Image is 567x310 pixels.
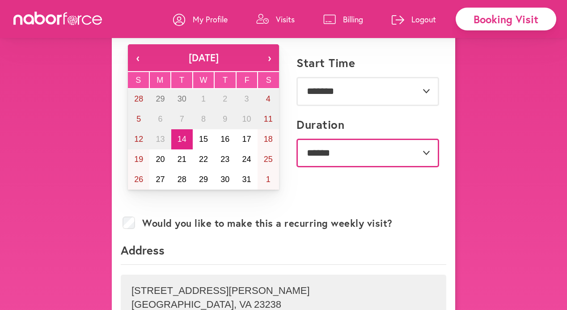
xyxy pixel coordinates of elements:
[220,135,229,144] abbr: October 16, 2025
[223,115,227,123] abbr: October 9, 2025
[264,155,273,164] abbr: October 25, 2025
[214,109,236,129] button: October 9, 2025
[266,94,271,103] abbr: October 4, 2025
[193,170,214,190] button: October 29, 2025
[193,14,228,25] p: My Profile
[128,149,149,170] button: October 19, 2025
[171,149,193,170] button: October 21, 2025
[171,129,193,149] button: October 14, 2025
[214,170,236,190] button: October 30, 2025
[128,44,148,71] button: ‹
[245,94,249,103] abbr: October 3, 2025
[242,175,251,184] abbr: October 31, 2025
[156,135,165,144] abbr: October 13, 2025
[171,109,193,129] button: October 7, 2025
[171,170,193,190] button: October 28, 2025
[131,285,436,297] p: [STREET_ADDRESS][PERSON_NAME]
[258,109,279,129] button: October 11, 2025
[242,135,251,144] abbr: October 17, 2025
[180,115,184,123] abbr: October 7, 2025
[276,14,295,25] p: Visits
[199,175,208,184] abbr: October 29, 2025
[256,6,295,33] a: Visits
[136,115,141,123] abbr: October 5, 2025
[199,155,208,164] abbr: October 22, 2025
[134,94,143,103] abbr: September 28, 2025
[245,76,250,85] abbr: Friday
[411,14,436,25] p: Logout
[258,149,279,170] button: October 25, 2025
[142,217,393,229] label: Would you like to make this a recurring weekly visit?
[128,109,149,129] button: October 5, 2025
[258,89,279,109] button: October 4, 2025
[121,242,446,265] p: Address
[134,155,143,164] abbr: October 19, 2025
[456,8,556,30] div: Booking Visit
[266,76,271,85] abbr: Saturday
[173,6,228,33] a: My Profile
[134,135,143,144] abbr: October 12, 2025
[128,129,149,149] button: October 12, 2025
[266,175,271,184] abbr: November 1, 2025
[220,175,229,184] abbr: October 30, 2025
[134,175,143,184] abbr: October 26, 2025
[178,175,186,184] abbr: October 28, 2025
[156,94,165,103] abbr: September 29, 2025
[149,170,171,190] button: October 27, 2025
[171,89,193,109] button: September 30, 2025
[236,149,257,170] button: October 24, 2025
[392,6,436,33] a: Logout
[149,129,171,149] button: October 13, 2025
[258,129,279,149] button: October 18, 2025
[236,170,257,190] button: October 31, 2025
[223,76,228,85] abbr: Thursday
[201,94,206,103] abbr: October 1, 2025
[128,89,149,109] button: September 28, 2025
[323,6,363,33] a: Billing
[149,149,171,170] button: October 20, 2025
[156,175,165,184] abbr: October 27, 2025
[258,170,279,190] button: November 1, 2025
[178,94,186,103] abbr: September 30, 2025
[178,155,186,164] abbr: October 21, 2025
[193,89,214,109] button: October 1, 2025
[156,155,165,164] abbr: October 20, 2025
[236,89,257,109] button: October 3, 2025
[200,76,207,85] abbr: Wednesday
[157,76,163,85] abbr: Monday
[242,115,251,123] abbr: October 10, 2025
[223,94,227,103] abbr: October 2, 2025
[149,109,171,129] button: October 6, 2025
[178,135,186,144] abbr: October 14, 2025
[158,115,162,123] abbr: October 6, 2025
[193,109,214,129] button: October 8, 2025
[343,14,363,25] p: Billing
[214,129,236,149] button: October 16, 2025
[135,76,141,85] abbr: Sunday
[214,89,236,109] button: October 2, 2025
[179,76,184,85] abbr: Tuesday
[148,44,259,71] button: [DATE]
[264,115,273,123] abbr: October 11, 2025
[193,129,214,149] button: October 15, 2025
[193,149,214,170] button: October 22, 2025
[236,129,257,149] button: October 17, 2025
[220,155,229,164] abbr: October 23, 2025
[259,44,279,71] button: ›
[128,170,149,190] button: October 26, 2025
[149,89,171,109] button: September 29, 2025
[214,149,236,170] button: October 23, 2025
[296,56,355,70] label: Start Time
[236,109,257,129] button: October 10, 2025
[201,115,206,123] abbr: October 8, 2025
[296,118,344,132] label: Duration
[264,135,273,144] abbr: October 18, 2025
[242,155,251,164] abbr: October 24, 2025
[199,135,208,144] abbr: October 15, 2025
